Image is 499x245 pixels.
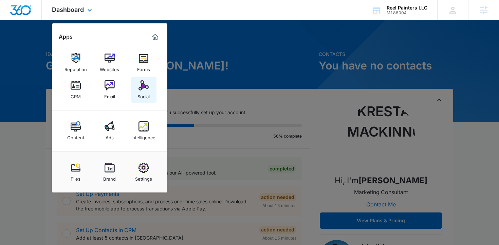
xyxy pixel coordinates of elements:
[137,63,150,72] div: Forms
[387,11,427,15] div: account id
[18,18,75,23] div: Domain: [DOMAIN_NAME]
[19,11,33,16] div: v 4.0.25
[52,6,84,13] span: Dashboard
[135,173,152,182] div: Settings
[64,63,87,72] div: Reputation
[387,5,427,11] div: account name
[137,90,150,99] div: Social
[103,173,116,182] div: Brand
[63,50,89,76] a: Reputation
[131,159,156,185] a: Settings
[63,159,89,185] a: Files
[97,159,123,185] a: Brand
[18,39,24,45] img: tab_domain_overview_orange.svg
[63,118,89,144] a: Content
[11,18,16,23] img: website_grey.svg
[131,118,156,144] a: Intelligence
[104,90,115,99] div: Email
[131,77,156,103] a: Social
[63,77,89,103] a: CRM
[150,32,161,42] a: Marketing 360® Dashboard
[11,11,16,16] img: logo_orange.svg
[131,50,156,76] a: Forms
[100,63,119,72] div: Websites
[97,118,123,144] a: Ads
[75,40,114,44] div: Keywords by Traffic
[26,40,61,44] div: Domain Overview
[97,77,123,103] a: Email
[131,131,155,140] div: Intelligence
[71,173,80,182] div: Files
[97,50,123,76] a: Websites
[67,131,84,140] div: Content
[71,90,81,99] div: CRM
[106,131,114,140] div: Ads
[59,34,73,40] h2: Apps
[68,39,73,45] img: tab_keywords_by_traffic_grey.svg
